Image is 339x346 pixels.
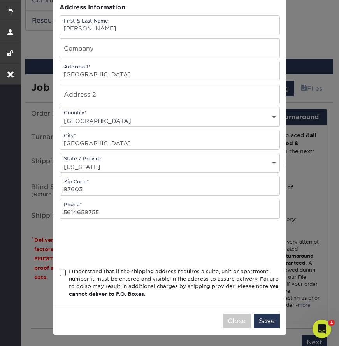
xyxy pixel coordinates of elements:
[60,228,178,258] iframe: reCAPTCHA
[313,320,331,338] iframe: Intercom live chat
[223,314,251,328] button: Close
[69,268,280,298] div: I understand that if the shipping address requires a suite, unit or apartment number it must be e...
[69,283,278,297] b: We cannot deliver to P.O. Boxes
[328,320,335,326] span: 1
[254,314,280,328] button: Save
[60,3,280,12] div: Address Information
